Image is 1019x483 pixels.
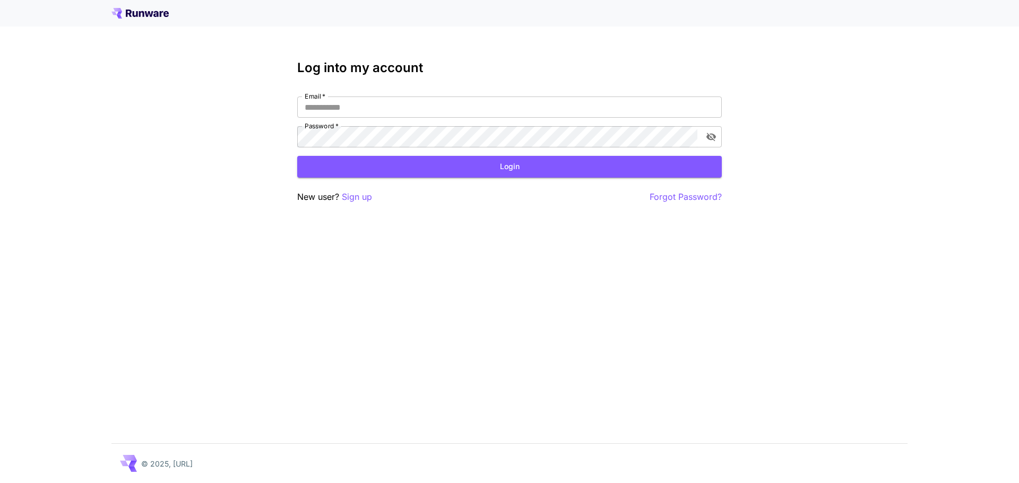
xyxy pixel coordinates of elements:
[297,60,722,75] h3: Log into my account
[305,121,339,130] label: Password
[297,190,372,204] p: New user?
[305,92,325,101] label: Email
[141,458,193,469] p: © 2025, [URL]
[297,156,722,178] button: Login
[650,190,722,204] button: Forgot Password?
[702,127,721,146] button: toggle password visibility
[342,190,372,204] button: Sign up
